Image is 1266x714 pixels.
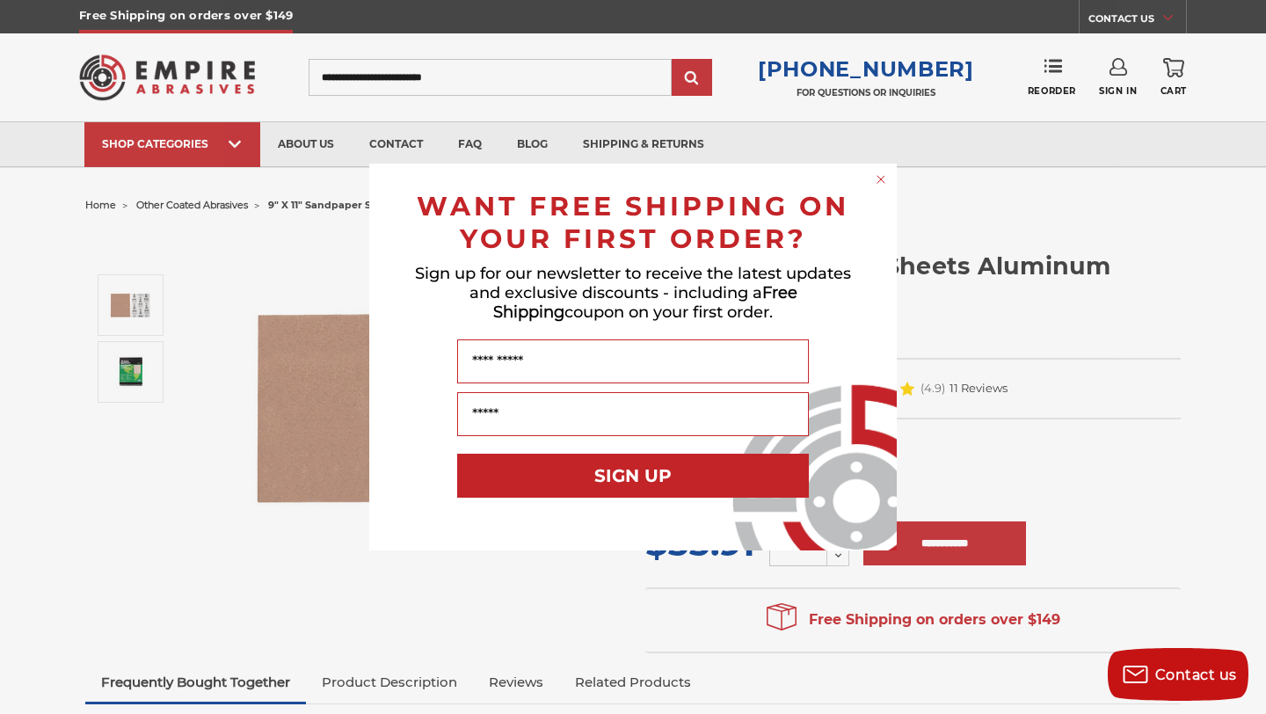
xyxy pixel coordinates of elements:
[493,283,797,322] span: Free Shipping
[1155,667,1237,683] span: Contact us
[415,264,851,322] span: Sign up for our newsletter to receive the latest updates and exclusive discounts - including a co...
[457,454,809,498] button: SIGN UP
[1108,648,1248,701] button: Contact us
[417,190,849,255] span: WANT FREE SHIPPING ON YOUR FIRST ORDER?
[872,171,890,188] button: Close dialog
